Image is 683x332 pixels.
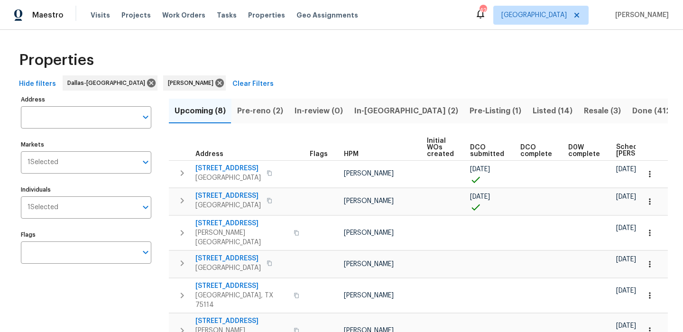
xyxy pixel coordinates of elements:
[616,287,636,294] span: [DATE]
[63,75,157,91] div: Dallas-[GEOGRAPHIC_DATA]
[344,292,394,299] span: [PERSON_NAME]
[195,164,261,173] span: [STREET_ADDRESS]
[195,281,288,291] span: [STREET_ADDRESS]
[139,156,152,169] button: Open
[195,254,261,263] span: [STREET_ADDRESS]
[195,316,288,326] span: [STREET_ADDRESS]
[121,10,151,20] span: Projects
[15,75,60,93] button: Hide filters
[195,219,288,228] span: [STREET_ADDRESS]
[217,12,237,18] span: Tasks
[616,256,636,263] span: [DATE]
[162,10,205,20] span: Work Orders
[21,232,151,238] label: Flags
[616,225,636,231] span: [DATE]
[195,173,261,183] span: [GEOGRAPHIC_DATA]
[632,104,674,118] span: Done (412)
[139,111,152,124] button: Open
[533,104,572,118] span: Listed (14)
[354,104,458,118] span: In-[GEOGRAPHIC_DATA] (2)
[32,10,64,20] span: Maestro
[584,104,621,118] span: Resale (3)
[21,142,151,148] label: Markets
[28,158,58,166] span: 1 Selected
[19,55,94,65] span: Properties
[168,78,217,88] span: [PERSON_NAME]
[237,104,283,118] span: Pre-reno (2)
[470,104,521,118] span: Pre-Listing (1)
[427,138,454,157] span: Initial WOs created
[616,166,636,173] span: [DATE]
[344,151,359,157] span: HPM
[175,104,226,118] span: Upcoming (8)
[480,6,486,15] div: 42
[501,10,567,20] span: [GEOGRAPHIC_DATA]
[248,10,285,20] span: Properties
[232,78,274,90] span: Clear Filters
[195,228,288,247] span: [PERSON_NAME][GEOGRAPHIC_DATA]
[21,187,151,193] label: Individuals
[21,97,151,102] label: Address
[470,194,490,200] span: [DATE]
[195,291,288,310] span: [GEOGRAPHIC_DATA], TX 75114
[520,144,552,157] span: DCO complete
[195,191,261,201] span: [STREET_ADDRESS]
[195,201,261,210] span: [GEOGRAPHIC_DATA]
[139,201,152,214] button: Open
[139,246,152,259] button: Open
[195,263,261,273] span: [GEOGRAPHIC_DATA]
[616,323,636,329] span: [DATE]
[568,144,600,157] span: D0W complete
[28,203,58,212] span: 1 Selected
[344,198,394,204] span: [PERSON_NAME]
[19,78,56,90] span: Hide filters
[470,166,490,173] span: [DATE]
[310,151,328,157] span: Flags
[295,104,343,118] span: In-review (0)
[470,144,504,157] span: DCO submitted
[344,170,394,177] span: [PERSON_NAME]
[163,75,226,91] div: [PERSON_NAME]
[611,10,669,20] span: [PERSON_NAME]
[344,261,394,267] span: [PERSON_NAME]
[229,75,277,93] button: Clear Filters
[67,78,149,88] span: Dallas-[GEOGRAPHIC_DATA]
[91,10,110,20] span: Visits
[344,230,394,236] span: [PERSON_NAME]
[195,151,223,157] span: Address
[616,194,636,200] span: [DATE]
[616,144,670,157] span: Scheduled [PERSON_NAME]
[296,10,358,20] span: Geo Assignments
